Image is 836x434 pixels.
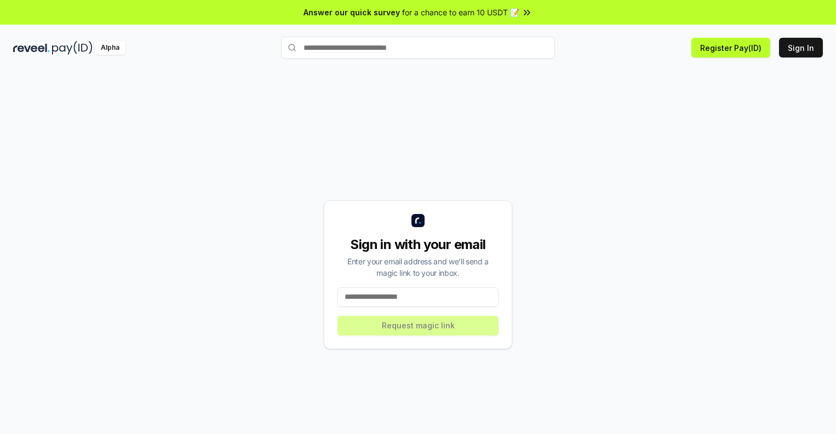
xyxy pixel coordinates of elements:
div: Sign in with your email [337,236,499,253]
img: logo_small [411,214,425,227]
img: reveel_dark [13,41,50,55]
img: pay_id [52,41,93,55]
span: Answer our quick survey [304,7,400,18]
button: Sign In [779,38,823,57]
div: Enter your email address and we’ll send a magic link to your inbox. [337,256,499,279]
span: for a chance to earn 10 USDT 📝 [402,7,519,18]
div: Alpha [95,41,125,55]
button: Register Pay(ID) [691,38,770,57]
